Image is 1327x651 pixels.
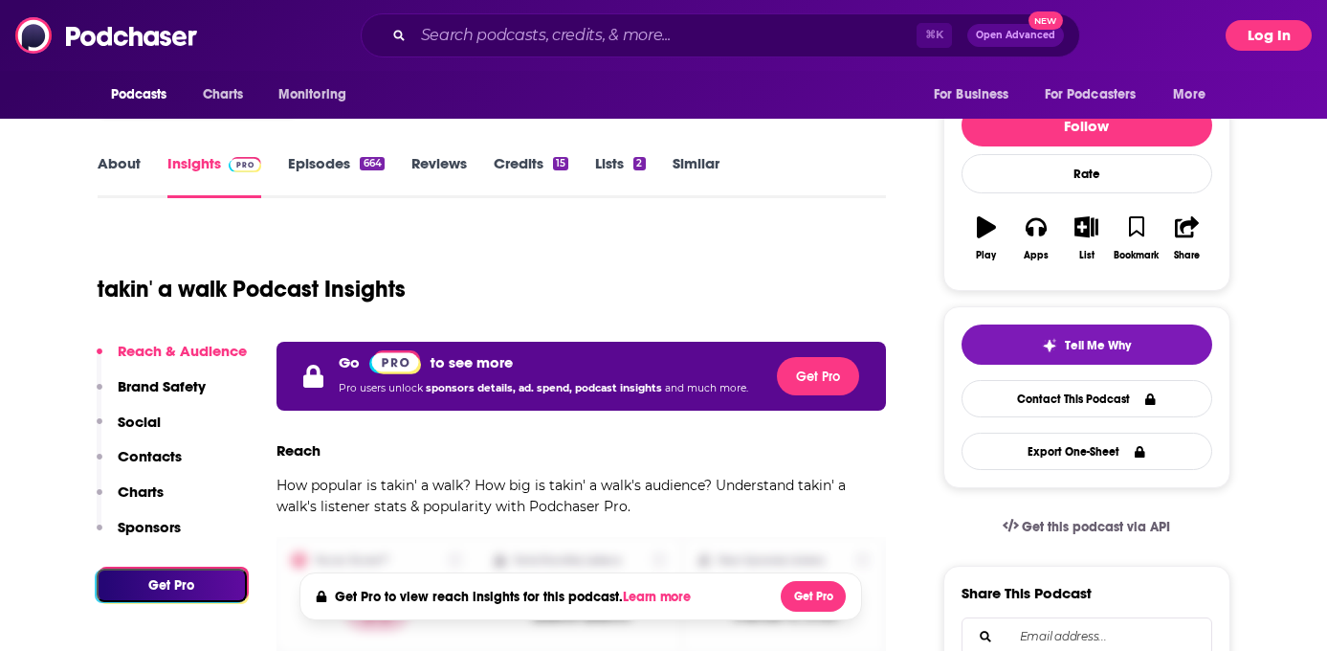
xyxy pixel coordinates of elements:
[431,353,513,371] p: to see more
[369,350,422,374] img: Podchaser Pro
[167,154,262,198] a: InsightsPodchaser Pro
[1114,250,1159,261] div: Bookmark
[276,441,321,460] h3: Reach
[962,104,1212,146] button: Follow
[118,518,181,536] p: Sponsors
[276,475,887,517] p: How popular is takin' a walk? How big is takin' a walk's audience? Understand takin' a walk's lis...
[962,433,1212,470] button: Export One-Sheet
[976,31,1055,40] span: Open Advanced
[1024,250,1049,261] div: Apps
[494,154,568,198] a: Credits15
[967,24,1064,47] button: Open AdvancedNew
[97,377,206,413] button: Brand Safety
[203,81,244,108] span: Charts
[265,77,371,113] button: open menu
[595,154,645,198] a: Lists2
[633,157,645,170] div: 2
[623,590,696,605] button: Learn more
[1022,519,1170,535] span: Get this podcast via API
[118,447,182,465] p: Contacts
[98,275,406,303] h1: takin' a walk Podcast Insights
[1226,20,1312,51] button: Log In
[1032,77,1164,113] button: open menu
[673,154,719,198] a: Similar
[962,154,1212,193] div: Rate
[413,20,917,51] input: Search podcasts, credits, & more...
[1042,338,1057,353] img: tell me why sparkle
[97,447,182,483] button: Contacts
[920,77,1033,113] button: open menu
[288,154,384,198] a: Episodes664
[278,81,346,108] span: Monitoring
[97,342,247,377] button: Reach & Audience
[962,380,1212,417] a: Contact This Podcast
[1028,11,1063,30] span: New
[339,374,748,403] p: Pro users unlock and much more.
[335,589,696,605] h4: Get Pro to view reach insights for this podcast.
[15,17,199,54] img: Podchaser - Follow, Share and Rate Podcasts
[361,13,1080,57] div: Search podcasts, credits, & more...
[229,157,262,172] img: Podchaser Pro
[118,342,247,360] p: Reach & Audience
[411,154,467,198] a: Reviews
[97,569,247,602] button: Get Pro
[934,81,1009,108] span: For Business
[962,204,1011,273] button: Play
[1112,204,1161,273] button: Bookmark
[1160,77,1229,113] button: open menu
[97,518,181,553] button: Sponsors
[962,584,1092,602] h3: Share This Podcast
[781,581,846,612] button: Get Pro
[1011,204,1061,273] button: Apps
[111,81,167,108] span: Podcasts
[369,349,422,374] a: Pro website
[1065,338,1131,353] span: Tell Me Why
[98,154,141,198] a: About
[1045,81,1137,108] span: For Podcasters
[118,377,206,395] p: Brand Safety
[777,357,859,395] button: Get Pro
[1061,204,1111,273] button: List
[190,77,255,113] a: Charts
[97,413,161,448] button: Social
[118,413,161,431] p: Social
[339,353,360,371] p: Go
[917,23,952,48] span: ⌘ K
[1079,250,1095,261] div: List
[118,483,164,501] p: Charts
[976,250,996,261] div: Play
[360,157,384,170] div: 664
[98,77,192,113] button: open menu
[1161,204,1211,273] button: Share
[962,325,1212,365] button: tell me why sparkleTell Me Why
[553,157,568,170] div: 15
[1173,81,1205,108] span: More
[987,504,1186,550] a: Get this podcast via API
[426,382,665,394] span: sponsors details, ad. spend, podcast insights
[97,483,164,518] button: Charts
[1174,250,1200,261] div: Share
